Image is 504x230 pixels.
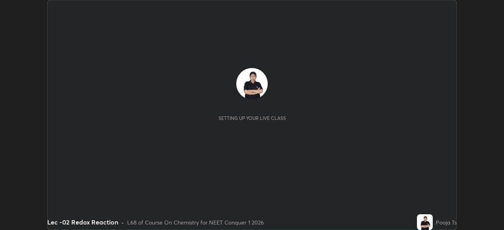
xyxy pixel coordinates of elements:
[127,218,264,226] div: L68 of Course On Chemistry for NEET Conquer 1 2026
[417,214,433,230] img: 72d189469a4d4c36b4c638edf2063a7f.jpg
[47,217,118,227] div: Lec -02 Redox Reaction
[436,218,457,226] div: Pooja Ts
[236,68,268,99] img: 72d189469a4d4c36b4c638edf2063a7f.jpg
[219,115,286,121] div: Setting up your live class
[121,218,124,226] div: •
